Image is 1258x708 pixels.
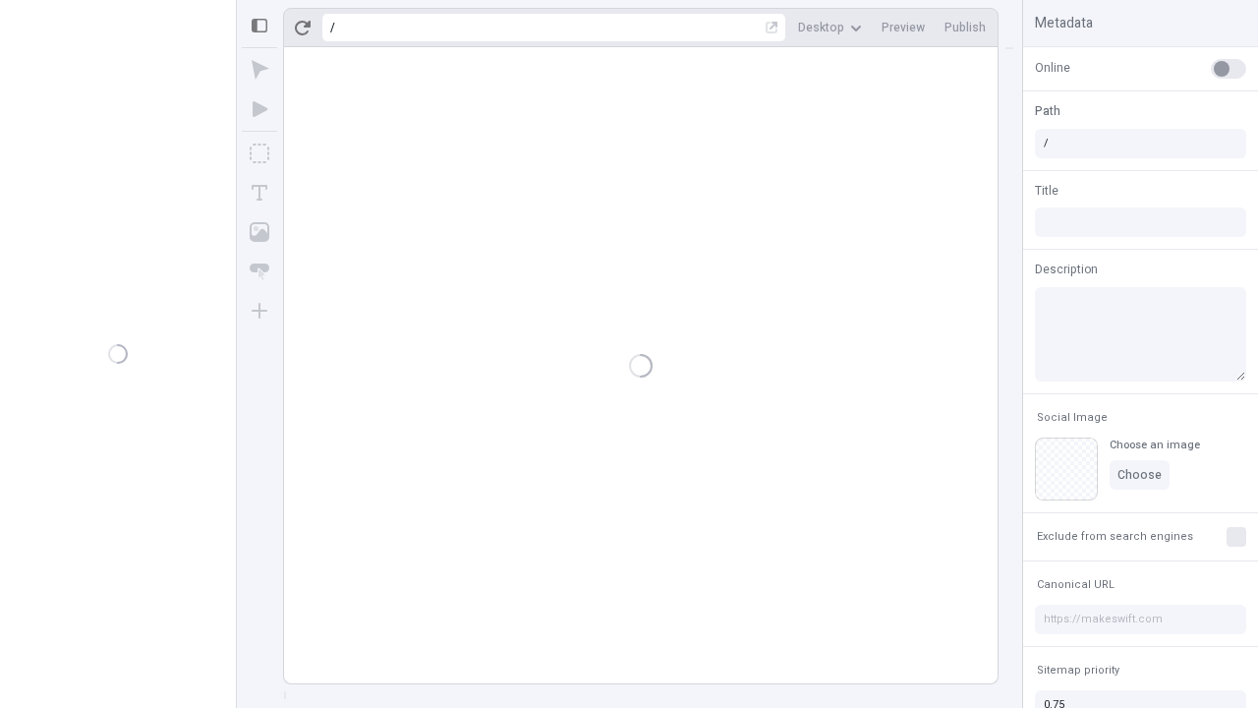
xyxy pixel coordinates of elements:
button: Text [242,175,277,210]
span: Description [1035,261,1098,278]
span: Social Image [1037,410,1108,425]
button: Sitemap priority [1033,659,1123,682]
button: Canonical URL [1033,573,1118,597]
button: Choose [1110,460,1170,490]
span: Title [1035,182,1058,200]
button: Publish [937,13,994,42]
button: Image [242,214,277,250]
span: Exclude from search engines [1037,529,1193,544]
button: Social Image [1033,406,1112,430]
div: / [330,20,335,35]
button: Preview [874,13,933,42]
span: Choose [1117,467,1162,483]
span: Sitemap priority [1037,663,1119,678]
div: Choose an image [1110,438,1200,452]
button: Exclude from search engines [1033,525,1197,549]
span: Publish [944,20,986,35]
span: Online [1035,59,1070,77]
input: https://makeswift.com [1035,605,1246,634]
button: Button [242,254,277,289]
span: Canonical URL [1037,577,1115,592]
span: Preview [882,20,925,35]
span: Path [1035,102,1060,120]
button: Desktop [790,13,870,42]
span: Desktop [798,20,844,35]
button: Box [242,136,277,171]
